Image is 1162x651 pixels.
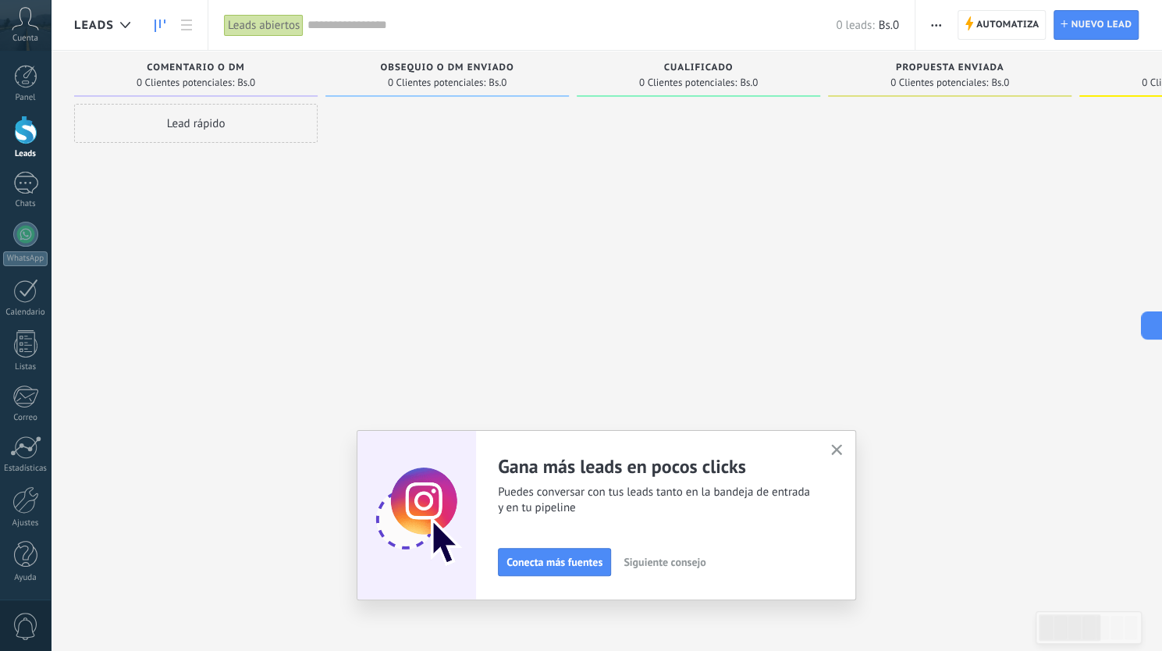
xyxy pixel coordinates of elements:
[991,78,1009,87] span: Bs.0
[3,308,48,318] div: Calendario
[82,62,310,76] div: Comentario o DM
[976,11,1039,39] span: Automatiza
[878,18,898,33] span: Bs.0
[925,10,947,40] button: Más
[147,62,244,73] span: Comentario o DM
[624,557,705,567] span: Siguiente consejo
[617,550,712,574] button: Siguiente consejo
[836,18,874,33] span: 0 leads:
[224,14,304,37] div: Leads abiertos
[137,78,234,87] span: 0 Clientes potenciales:
[3,413,48,423] div: Correo
[74,104,318,143] div: Lead rápido
[498,454,812,478] h2: Gana más leads en pocos clicks
[958,10,1047,40] a: Automatiza
[585,62,812,76] div: Cualificado
[3,149,48,159] div: Leads
[237,78,255,87] span: Bs.0
[890,78,988,87] span: 0 Clientes potenciales:
[388,78,485,87] span: 0 Clientes potenciales:
[3,199,48,209] div: Chats
[12,34,38,44] span: Cuenta
[498,548,611,576] button: Conecta más fuentes
[740,78,758,87] span: Bs.0
[147,10,173,41] a: Leads
[380,62,513,73] span: Obsequio o DM enviado
[74,18,114,33] span: Leads
[489,78,506,87] span: Bs.0
[664,62,734,73] span: Cualificado
[333,62,561,76] div: Obsequio o DM enviado
[173,10,200,41] a: Lista
[1054,10,1139,40] a: Nuevo lead
[896,62,1004,73] span: Propuesta enviada
[3,573,48,583] div: Ayuda
[3,464,48,474] div: Estadísticas
[3,518,48,528] div: Ajustes
[3,362,48,372] div: Listas
[1071,11,1132,39] span: Nuevo lead
[3,251,48,266] div: WhatsApp
[498,485,812,516] span: Puedes conversar con tus leads tanto en la bandeja de entrada y en tu pipeline
[3,93,48,103] div: Panel
[506,557,602,567] span: Conecta más fuentes
[836,62,1064,76] div: Propuesta enviada
[639,78,737,87] span: 0 Clientes potenciales:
